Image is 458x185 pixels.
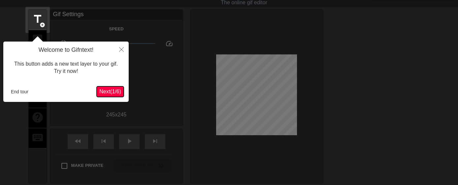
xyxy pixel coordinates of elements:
button: End tour [8,87,31,97]
span: Next ( 1 / 6 ) [99,89,121,94]
button: Next [97,86,124,97]
h4: Welcome to Gifntext! [8,46,124,54]
div: This button adds a new text layer to your gif. Try it now! [8,54,124,82]
button: Close [114,42,129,57]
